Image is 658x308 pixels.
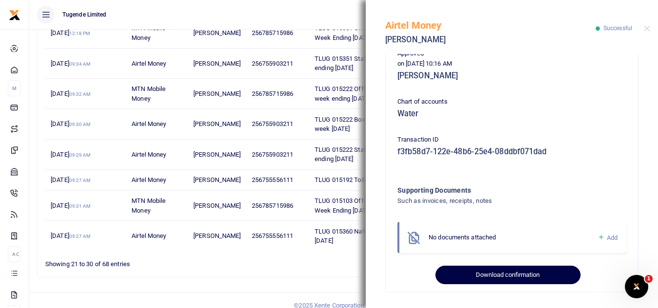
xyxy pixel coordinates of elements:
[435,266,580,284] button: Download confirmation
[51,90,91,97] span: [DATE]
[315,24,415,41] span: TLUG 015351 Office Drinking Water Week Ending [DATE]
[315,55,414,72] span: TLUG 015351 Staff Breakfast week ending [DATE]
[397,109,626,119] h5: Water
[132,85,166,102] span: MTN Mobile Money
[193,176,241,183] span: [PERSON_NAME]
[385,35,596,45] h5: [PERSON_NAME]
[193,151,241,158] span: [PERSON_NAME]
[8,80,21,96] li: M
[132,232,166,239] span: Airtel Money
[397,135,626,145] p: Transaction ID
[193,29,241,36] span: [PERSON_NAME]
[252,202,293,209] span: 256785715986
[607,234,618,241] span: Add
[397,185,587,196] h4: Supporting Documents
[397,147,626,157] h5: f3fb58d7-122e-48b6-25e4-08ddbf071dad
[51,29,90,36] span: [DATE]
[252,176,293,183] span: 256755556111
[315,146,414,163] span: TLUG 015222 Staff breakfast week ending [DATE]
[193,202,241,209] span: [PERSON_NAME]
[51,232,91,239] span: [DATE]
[397,49,626,59] p: Approved
[69,91,91,97] small: 09:32 AM
[132,24,166,41] span: MTN Mobile Money
[132,151,166,158] span: Airtel Money
[69,234,91,239] small: 09:27 AM
[397,59,626,69] p: on [DATE] 10:16 AM
[397,196,587,206] h4: Such as invoices, receipts, notes
[598,232,618,243] a: Add
[315,228,418,245] span: TLUG 015360 National Water June to [DATE]
[252,120,293,127] span: 256755903211
[45,254,290,269] div: Showing 21 to 30 of 68 entries
[51,120,91,127] span: [DATE]
[193,232,241,239] span: [PERSON_NAME]
[645,275,653,283] span: 1
[69,152,91,158] small: 09:29 AM
[252,232,293,239] span: 256755556111
[385,19,596,31] h5: Airtel Money
[397,71,626,81] h5: [PERSON_NAME]
[252,60,293,67] span: 256755903211
[315,116,417,133] span: TLUG 015222 Box of cleaning gloves week [DATE]
[9,9,20,21] img: logo-small
[644,25,650,32] button: Close
[603,25,632,32] span: Successful
[132,197,166,214] span: MTN Mobile Money
[69,122,91,127] small: 09:30 AM
[315,176,389,183] span: TLUG 015192 Toilet Repair
[132,120,166,127] span: Airtel Money
[58,10,111,19] span: Tugende Limited
[51,60,91,67] span: [DATE]
[51,176,91,183] span: [DATE]
[51,202,91,209] span: [DATE]
[315,85,413,102] span: TLUG 015222 Office drinking water week ending [DATE]
[252,90,293,97] span: 256785715986
[8,246,21,262] li: Ac
[51,151,91,158] span: [DATE]
[132,176,166,183] span: Airtel Money
[252,29,293,36] span: 256785715986
[69,61,91,67] small: 09:34 AM
[132,60,166,67] span: Airtel Money
[193,120,241,127] span: [PERSON_NAME]
[625,275,648,298] iframe: Intercom live chat
[252,151,293,158] span: 256755903211
[429,234,496,241] span: No documents attached
[315,197,415,214] span: TLUG 015103 Office Drinking Water Week Ending [DATE]
[193,60,241,67] span: [PERSON_NAME]
[193,90,241,97] span: [PERSON_NAME]
[69,31,91,36] small: 12:18 PM
[397,97,626,107] p: Chart of accounts
[69,203,91,209] small: 09:31 AM
[9,11,20,18] a: logo-small logo-large logo-large
[69,178,91,183] small: 09:27 AM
